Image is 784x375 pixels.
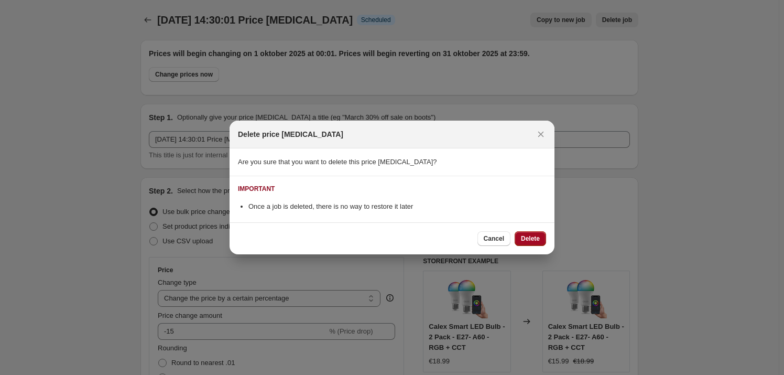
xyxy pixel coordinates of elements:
span: Are you sure that you want to delete this price [MEDICAL_DATA]? [238,158,437,166]
h2: Delete price [MEDICAL_DATA] [238,129,343,140]
li: Once a job is deleted, there is no way to restore it later [248,201,546,212]
span: Delete [521,234,540,243]
button: Cancel [477,231,510,246]
span: Cancel [484,234,504,243]
button: Close [533,127,548,142]
button: Delete [515,231,546,246]
div: IMPORTANT [238,185,275,193]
